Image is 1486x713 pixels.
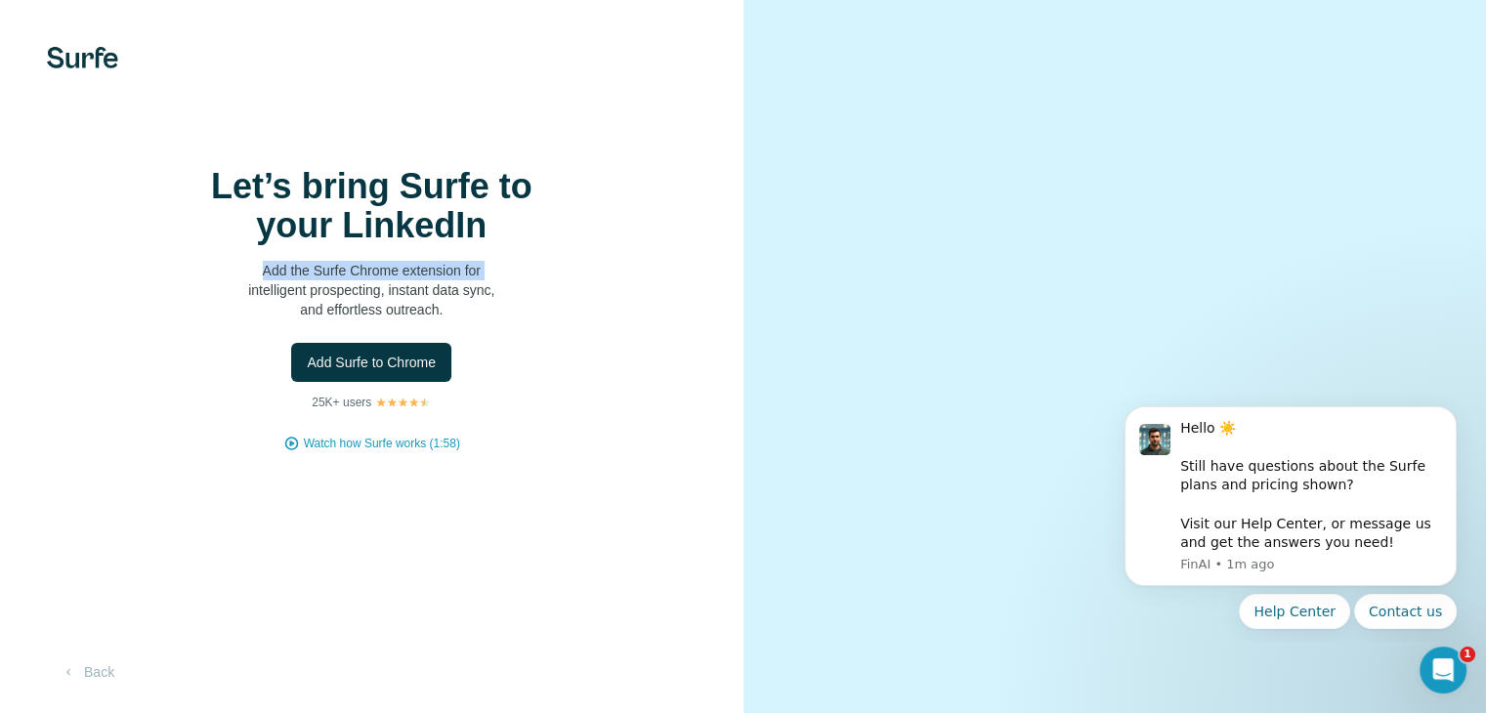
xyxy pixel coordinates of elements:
p: Add the Surfe Chrome extension for intelligent prospecting, instant data sync, and effortless out... [176,261,567,319]
img: Surfe's logo [47,47,118,68]
span: Add Surfe to Chrome [307,353,436,372]
button: Add Surfe to Chrome [291,343,451,382]
button: Back [47,654,128,690]
p: 25K+ users [312,394,371,411]
img: Rating Stars [375,397,431,408]
iframe: Intercom notifications message [1095,389,1486,641]
span: 1 [1460,647,1475,662]
iframe: Intercom live chat [1420,647,1466,693]
button: Watch how Surfe works (1:58) [304,435,460,452]
h1: Let’s bring Surfe to your LinkedIn [176,167,567,245]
